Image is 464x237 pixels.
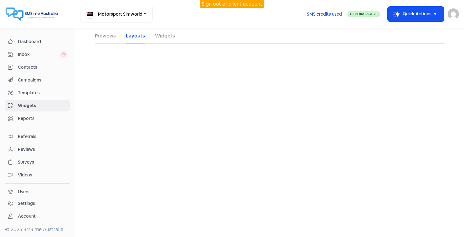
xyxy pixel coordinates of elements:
img: User [448,8,459,20]
div: © 2025 SMS me Australia [5,226,70,233]
span: 0 [60,51,67,57]
a: Reports [5,113,70,124]
a: SMS credits used [302,10,347,17]
span: Reports [18,115,67,122]
span: Dashboard [18,38,67,45]
a: Surveys [5,156,70,168]
span: Campaigns [18,77,67,83]
a: Sign out of client account [202,1,262,7]
a: Widgets [5,100,70,111]
a: Account [5,210,70,222]
span: Sending Active [352,12,378,16]
a: Referrals [5,131,70,142]
span: Contacts [18,64,67,71]
span: Widgets [18,102,67,109]
span: SMS credits used [307,11,342,17]
div: Users [18,189,29,195]
span: Surveys [18,159,67,165]
a: Dashboard [5,36,70,47]
span: Reviews [18,146,67,153]
a: Sending Active [347,10,380,18]
span: Templates [18,90,67,96]
button: Motorsport Simworld [80,6,153,22]
a: Reviews [5,144,70,155]
a: Campaigns [5,74,70,86]
button: Quick Actions [388,7,444,22]
span: Referrals [18,133,67,140]
div: Account [18,213,36,220]
span: Inbox [18,51,60,58]
a: Users [5,186,70,198]
a: Inbox 0 [5,49,70,60]
span: Videos [18,172,67,178]
a: Videos [5,169,70,181]
a: Settings [5,198,70,209]
a: Contacts [5,62,70,73]
div: Settings [18,200,35,207]
a: Templates [5,87,70,99]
